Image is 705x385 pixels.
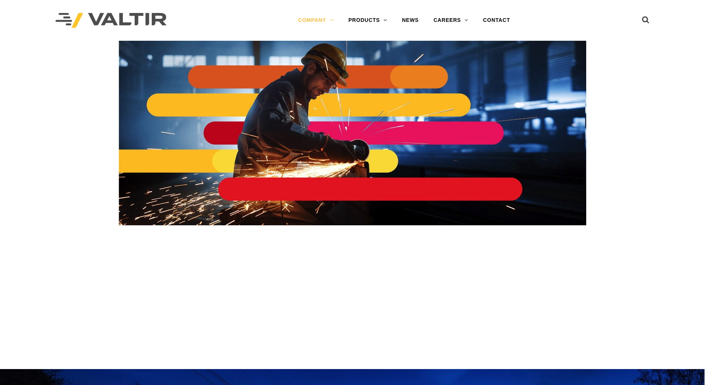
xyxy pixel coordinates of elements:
[426,13,476,28] a: CAREERS
[291,13,341,28] a: COMPANY
[476,13,517,28] a: CONTACT
[56,13,167,28] img: Valtir
[341,13,395,28] a: PRODUCTS
[395,13,426,28] a: NEWS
